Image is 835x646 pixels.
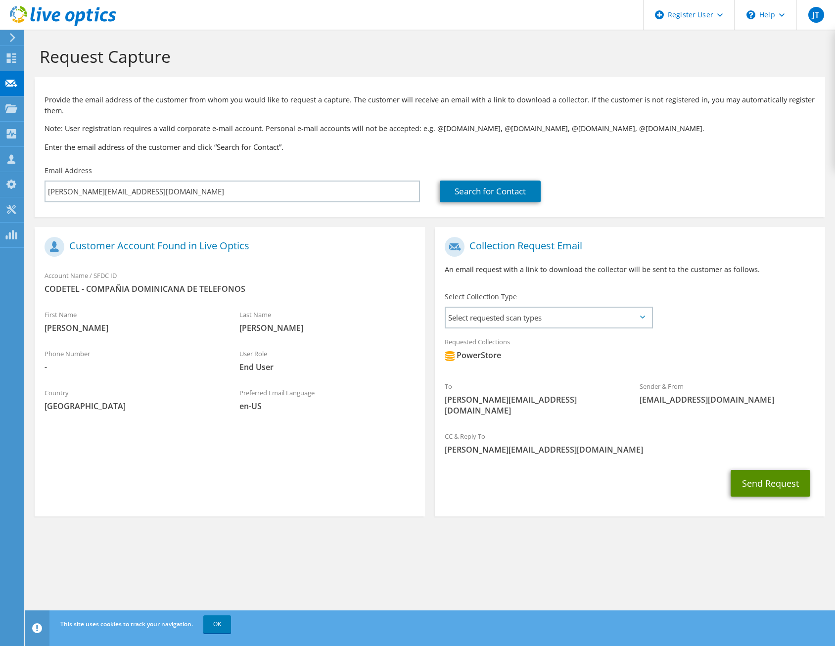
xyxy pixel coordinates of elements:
p: Provide the email address of the customer from whom you would like to request a capture. The cust... [45,94,815,116]
p: An email request with a link to download the collector will be sent to the customer as follows. [445,264,815,275]
div: First Name [35,304,230,338]
p: Note: User registration requires a valid corporate e-mail account. Personal e-mail accounts will ... [45,123,815,134]
div: Country [35,382,230,416]
label: Select Collection Type [445,292,517,302]
h3: Enter the email address of the customer and click “Search for Contact”. [45,141,815,152]
div: PowerStore [445,350,501,361]
span: [PERSON_NAME][EMAIL_ADDRESS][DOMAIN_NAME] [445,394,620,416]
span: en-US [239,401,415,412]
a: OK [203,615,231,633]
span: JT [808,7,824,23]
button: Send Request [731,470,810,497]
span: [PERSON_NAME][EMAIL_ADDRESS][DOMAIN_NAME] [445,444,815,455]
span: This site uses cookies to track your navigation. [60,620,193,628]
h1: Customer Account Found in Live Optics [45,237,410,257]
div: To [435,376,630,421]
span: [GEOGRAPHIC_DATA] [45,401,220,412]
div: Last Name [230,304,424,338]
span: [EMAIL_ADDRESS][DOMAIN_NAME] [640,394,815,405]
div: CC & Reply To [435,426,825,460]
a: Search for Contact [440,181,541,202]
div: Sender & From [630,376,825,410]
span: Select requested scan types [446,308,651,327]
div: Requested Collections [435,331,825,371]
span: CODETEL - COMPAÑIA DOMINICANA DE TELEFONOS [45,283,415,294]
div: Phone Number [35,343,230,377]
div: User Role [230,343,424,377]
span: End User [239,362,415,372]
span: [PERSON_NAME] [239,323,415,333]
h1: Request Capture [40,46,815,67]
div: Account Name / SFDC ID [35,265,425,299]
span: [PERSON_NAME] [45,323,220,333]
span: - [45,362,220,372]
svg: \n [746,10,755,19]
h1: Collection Request Email [445,237,810,257]
div: Preferred Email Language [230,382,424,416]
label: Email Address [45,166,92,176]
